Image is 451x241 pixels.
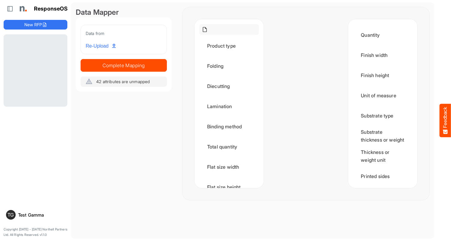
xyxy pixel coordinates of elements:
[4,227,67,237] p: Copyright [DATE] - [DATE] Northell Partners Ltd. All Rights Reserved. v1.1.0
[199,137,259,156] div: Total quantity
[81,61,167,70] span: Complete Mapping
[83,40,118,52] a: Re-Upload
[199,178,259,196] div: Flat size height
[4,20,67,30] button: New RFP
[86,42,116,50] span: Re-Upload
[18,213,65,217] div: Test Gamma
[353,187,413,206] div: Paper type
[353,147,413,165] div: Thickness or weight unit
[199,158,259,176] div: Flat size width
[199,36,259,55] div: Product type
[199,57,259,75] div: Folding
[353,86,413,105] div: Unit of measure
[86,30,162,37] div: Data from
[440,104,451,137] button: Feedback
[81,59,167,72] button: Complete Mapping
[353,127,413,145] div: Substrate thickness or weight
[199,97,259,116] div: Lamination
[34,6,68,12] h1: ResponseOS
[4,34,67,107] div: Loading...
[199,77,259,95] div: Diecutting
[353,106,413,125] div: Substrate type
[353,26,413,44] div: Quantity
[353,46,413,64] div: Finish width
[76,7,172,17] div: Data Mapper
[96,79,150,84] span: 42 attributes are unmapped
[199,117,259,136] div: Binding method
[353,167,413,186] div: Printed sides
[17,3,29,15] img: Northell
[8,212,14,217] span: TG
[353,66,413,85] div: Finish height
